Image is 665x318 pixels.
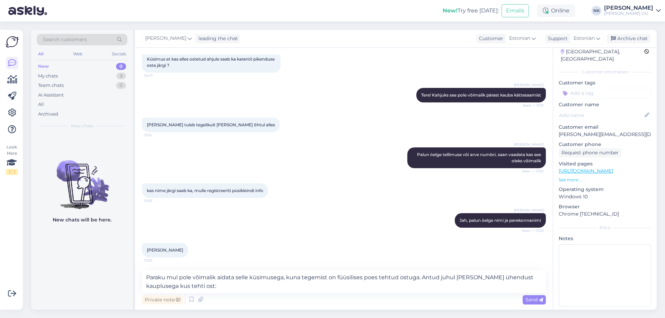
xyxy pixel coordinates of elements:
[147,247,183,253] span: [PERSON_NAME]
[116,63,126,70] div: 0
[144,133,170,138] span: 13:51
[116,73,126,80] div: 9
[43,36,87,43] span: Search customers
[559,79,651,87] p: Customer tags
[559,101,651,108] p: Customer name
[559,131,651,138] p: [PERSON_NAME][EMAIL_ADDRESS][DOMAIN_NAME]
[559,210,651,218] p: Chrome [TECHNICAL_ID]
[72,49,84,58] div: Web
[443,7,499,15] div: Try free [DATE]:
[514,82,544,88] span: [PERSON_NAME]
[604,5,661,16] a: [PERSON_NAME][PERSON_NAME] OÜ
[147,122,275,127] span: [PERSON_NAME] tuleb tegelikult [PERSON_NAME] õhtul alles
[71,123,93,129] span: New chats
[559,177,651,183] p: See more ...
[561,48,644,63] div: [GEOGRAPHIC_DATA], [GEOGRAPHIC_DATA]
[31,148,133,210] img: No chats
[559,193,651,200] p: Windows 10
[142,295,183,305] div: Private note
[518,228,544,233] span: Seen ✓ 13:53
[38,82,64,89] div: Team chats
[525,297,543,303] span: Send
[37,49,45,58] div: All
[574,35,595,42] span: Estonian
[514,208,544,213] span: [PERSON_NAME]
[116,82,126,89] div: 0
[6,35,19,48] img: Askly Logo
[142,270,546,293] textarea: Paraku mul pole võimalik aidata selle küsimusega, kuna tegemist on füüsilises poes tehtud ostuga....
[38,63,49,70] div: New
[502,4,529,17] button: Emails
[147,188,263,193] span: kas nime järgi saab ka, mulle registreeriti püsikleindi info
[592,6,601,16] div: NK
[6,169,18,175] div: 2 / 3
[110,49,127,58] div: Socials
[38,111,58,118] div: Archived
[559,124,651,131] p: Customer email
[144,258,170,263] span: 13:53
[559,203,651,210] p: Browser
[509,35,530,42] span: Estonian
[38,101,44,108] div: All
[460,218,541,223] span: Jah, palun öelge nimi ja perekonnanimi
[518,169,544,174] span: Seen ✓ 13:52
[147,56,276,68] span: Küsimus et kas alles ostetud ahjule saab ka karantii pikenduse osta järgi ?
[145,35,186,42] span: [PERSON_NAME]
[559,186,651,193] p: Operating system
[604,11,653,16] div: [PERSON_NAME] OÜ
[518,103,544,108] span: Seen ✓ 13:51
[559,88,651,98] input: Add a tag
[514,142,544,147] span: [PERSON_NAME]
[559,160,651,167] p: Visited pages
[604,5,653,11] div: [PERSON_NAME]
[559,235,651,242] p: Notes
[559,148,621,157] div: Request phone number
[417,152,542,163] span: Palun öelge tellimuse või arve numbri, saan vaadata kas see oleks võimalik
[144,73,170,78] span: 13:47
[607,34,650,43] div: Archive chat
[537,4,575,17] div: Online
[443,7,458,14] b: New!
[559,168,613,174] a: [URL][DOMAIN_NAME]
[559,69,651,75] div: Customer information
[38,92,64,99] div: AI Assistant
[38,73,58,80] div: My chats
[559,225,651,231] div: Extra
[421,92,541,98] span: Tere! Kahjuks see pole võimalik pärast kauba kättesaamist
[476,35,503,42] div: Customer
[6,144,18,175] div: Look Here
[196,35,238,42] div: leading the chat
[559,111,643,119] input: Add name
[53,216,112,224] p: New chats will be here.
[144,198,170,203] span: 13:53
[559,141,651,148] p: Customer phone
[545,35,568,42] div: Support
